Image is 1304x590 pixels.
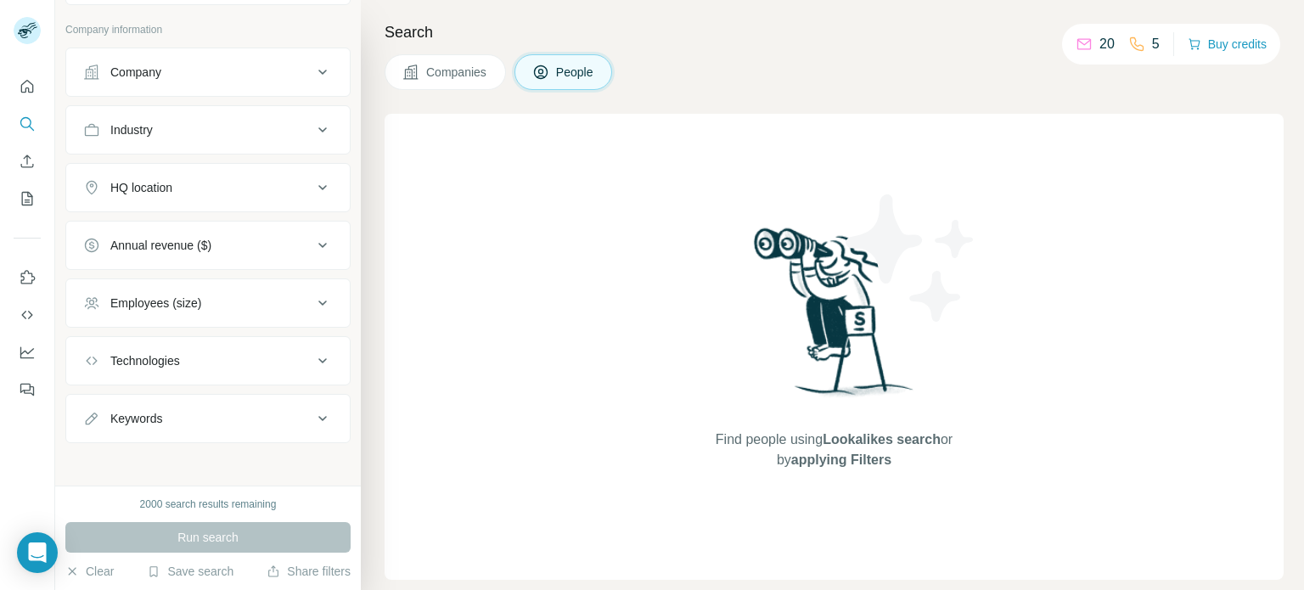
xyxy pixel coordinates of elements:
[17,532,58,573] div: Open Intercom Messenger
[110,237,211,254] div: Annual revenue ($)
[14,300,41,330] button: Use Surfe API
[110,64,161,81] div: Company
[14,374,41,405] button: Feedback
[66,340,350,381] button: Technologies
[14,262,41,293] button: Use Surfe on LinkedIn
[66,110,350,150] button: Industry
[140,497,277,512] div: 2000 search results remaining
[698,430,970,470] span: Find people using or by
[14,109,41,139] button: Search
[65,22,351,37] p: Company information
[1152,34,1160,54] p: 5
[110,352,180,369] div: Technologies
[426,64,488,81] span: Companies
[267,563,351,580] button: Share filters
[110,410,162,427] div: Keywords
[385,20,1284,44] h4: Search
[1099,34,1115,54] p: 20
[66,167,350,208] button: HQ location
[66,398,350,439] button: Keywords
[110,295,201,312] div: Employees (size)
[110,121,153,138] div: Industry
[556,64,595,81] span: People
[65,563,114,580] button: Clear
[147,563,233,580] button: Save search
[14,146,41,177] button: Enrich CSV
[66,52,350,93] button: Company
[791,452,891,467] span: applying Filters
[14,71,41,102] button: Quick start
[14,183,41,214] button: My lists
[66,283,350,323] button: Employees (size)
[66,225,350,266] button: Annual revenue ($)
[835,182,987,334] img: Surfe Illustration - Stars
[746,223,923,413] img: Surfe Illustration - Woman searching with binoculars
[110,179,172,196] div: HQ location
[1188,32,1267,56] button: Buy credits
[14,337,41,368] button: Dashboard
[823,432,941,447] span: Lookalikes search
